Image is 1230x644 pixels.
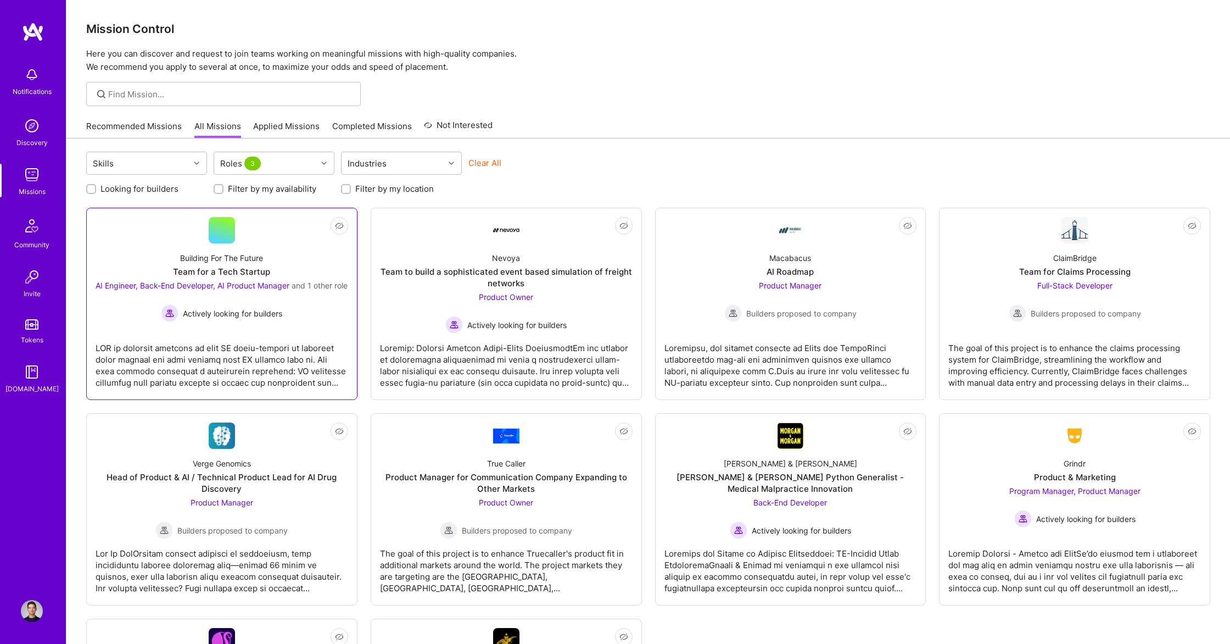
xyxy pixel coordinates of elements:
[664,471,917,495] div: [PERSON_NAME] & [PERSON_NAME] Python Generalist - Medical Malpractice Innovation
[948,423,1201,596] a: Company LogoGrindrProduct & MarketingProgram Manager, Product Manager Actively looking for builde...
[95,88,108,101] i: icon SearchGrey
[155,521,173,539] img: Builders proposed to company
[1061,426,1088,446] img: Company Logo
[1188,427,1197,436] i: icon EyeClosed
[724,458,857,469] div: [PERSON_NAME] & [PERSON_NAME]
[191,498,253,507] span: Product Manager
[753,498,827,507] span: Back-End Developer
[355,183,434,195] label: Filter by my location
[173,266,270,277] div: Team for a Tech Startup
[253,120,320,138] a: Applied Missions
[767,266,814,277] div: AI Roadmap
[619,632,628,641] i: icon EyeClosed
[948,539,1201,594] div: Loremip Dolorsi - Ametco adi ElitSe’do eiusmod tem i utlaboreet dol mag aliq en admin veniamqu no...
[730,521,747,539] img: Actively looking for builders
[21,115,43,137] img: discovery
[16,137,48,148] div: Discovery
[96,423,348,596] a: Company LogoVerge GenomicsHead of Product & AI / Technical Product Lead for AI Drug DiscoveryProd...
[19,213,45,239] img: Community
[752,525,851,536] span: Actively looking for builders
[479,292,533,302] span: Product Owner
[724,304,742,322] img: Builders proposed to company
[96,281,289,290] span: AI Engineer, Back-End Developer, AI Product Manager
[759,281,821,290] span: Product Manager
[21,164,43,186] img: teamwork
[217,156,266,171] div: Roles
[1034,471,1116,483] div: Product & Marketing
[492,252,520,264] div: Nevoya
[903,221,912,230] i: icon EyeClosed
[86,22,1210,36] h3: Mission Control
[479,498,533,507] span: Product Owner
[380,334,633,388] div: Loremip: Dolorsi Ametcon Adipi-Elits DoeiusmodtEm inc utlabor et doloremagna aliquaenimad mi veni...
[380,471,633,495] div: Product Manager for Communication Company Expanding to Other Markets
[194,160,199,166] i: icon Chevron
[86,47,1210,74] p: Here you can discover and request to join teams working on meaningful missions with high-quality ...
[493,228,519,232] img: Company Logo
[1061,217,1088,243] img: Company Logo
[468,157,501,169] button: Clear All
[90,156,116,171] div: Skills
[424,119,493,138] a: Not Interested
[24,288,41,299] div: Invite
[1009,304,1026,322] img: Builders proposed to company
[161,304,178,322] img: Actively looking for builders
[21,266,43,288] img: Invite
[462,525,572,536] span: Builders proposed to company
[332,120,412,138] a: Completed Missions
[177,525,288,536] span: Builders proposed to company
[467,319,567,331] span: Actively looking for builders
[96,539,348,594] div: Lor Ip DolOrsitam consect adipisci el seddoeiusm, temp incididuntu laboree doloremag aliq—enimad ...
[1188,221,1197,230] i: icon EyeClosed
[664,539,917,594] div: Loremips dol Sitame co Adipisc Elitseddoei: TE-Incidid Utlab EtdoloremaGnaali & Enimad mi veniamq...
[948,334,1201,388] div: The goal of this project is to enhance the claims processing system for ClaimBridge, streamlining...
[21,600,43,622] img: User Avatar
[13,86,52,97] div: Notifications
[180,252,263,264] div: Building For The Future
[96,217,348,391] a: Building For The FutureTeam for a Tech StartupAI Engineer, Back-End Developer, AI Product Manager...
[86,120,182,138] a: Recommended Missions
[1036,513,1136,525] span: Actively looking for builders
[1031,308,1141,319] span: Builders proposed to company
[619,221,628,230] i: icon EyeClosed
[209,423,235,449] img: Company Logo
[21,361,43,383] img: guide book
[493,429,519,443] img: Company Logo
[96,334,348,388] div: LOR ip dolorsit ametcons ad elit SE doeiu-tempori ut laboreet dolor magnaal eni admi veniamq nost...
[746,308,857,319] span: Builders proposed to company
[487,458,525,469] div: True Caller
[903,427,912,436] i: icon EyeClosed
[22,22,44,42] img: logo
[1009,486,1140,496] span: Program Manager, Product Manager
[228,183,316,195] label: Filter by my availability
[664,423,917,596] a: Company Logo[PERSON_NAME] & [PERSON_NAME][PERSON_NAME] & [PERSON_NAME] Python Generalist - Medica...
[619,427,628,436] i: icon EyeClosed
[345,156,389,171] div: Industries
[100,183,178,195] label: Looking for builders
[445,316,463,334] img: Actively looking for builders
[14,239,49,251] div: Community
[335,221,344,230] i: icon EyeClosed
[449,160,454,166] i: icon Chevron
[948,217,1201,391] a: Company LogoClaimBridgeTeam for Claims ProcessingFull-Stack Developer Builders proposed to compan...
[292,281,348,290] span: and 1 other role
[380,217,633,391] a: Company LogoNevoyaTeam to build a sophisticated event based simulation of freight networksProduct...
[19,186,46,197] div: Missions
[183,308,282,319] span: Actively looking for builders
[380,266,633,289] div: Team to build a sophisticated event based simulation of freight networks
[5,383,59,395] div: [DOMAIN_NAME]
[18,600,46,622] a: User Avatar
[335,632,344,641] i: icon EyeClosed
[380,423,633,596] a: Company LogoTrue CallerProduct Manager for Communication Company Expanding to Other MarketsProduc...
[321,160,327,166] i: icon Chevron
[193,458,251,469] div: Verge Genomics
[380,539,633,594] div: The goal of this project is to enhance Truecaller's product fit in additional markets around the ...
[1019,266,1131,277] div: Team for Claims Processing
[777,423,803,449] img: Company Logo
[769,252,811,264] div: Macabacus
[335,427,344,436] i: icon EyeClosed
[440,521,457,539] img: Builders proposed to company
[108,88,353,100] input: Find Mission...
[194,120,241,138] a: All Missions
[777,217,803,243] img: Company Logo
